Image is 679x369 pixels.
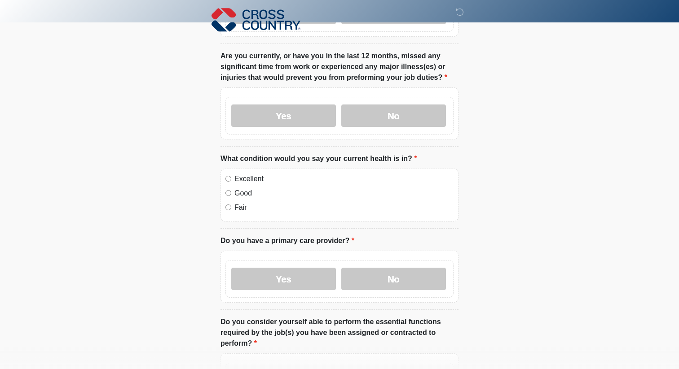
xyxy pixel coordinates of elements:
label: Are you currently, or have you in the last 12 months, missed any significant time from work or ex... [220,51,459,83]
label: What condition would you say your current health is in? [220,153,417,164]
input: Excellent [225,176,231,182]
label: Excellent [234,174,454,184]
input: Fair [225,204,231,210]
label: No [341,104,446,127]
label: No [341,268,446,290]
label: Do you have a primary care provider? [220,235,354,246]
input: Good [225,190,231,196]
label: Yes [231,104,336,127]
label: Do you consider yourself able to perform the essential functions required by the job(s) you have ... [220,317,459,349]
label: Yes [231,268,336,290]
label: Fair [234,202,454,213]
label: Good [234,188,454,199]
img: Cross Country Logo [212,7,300,33]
